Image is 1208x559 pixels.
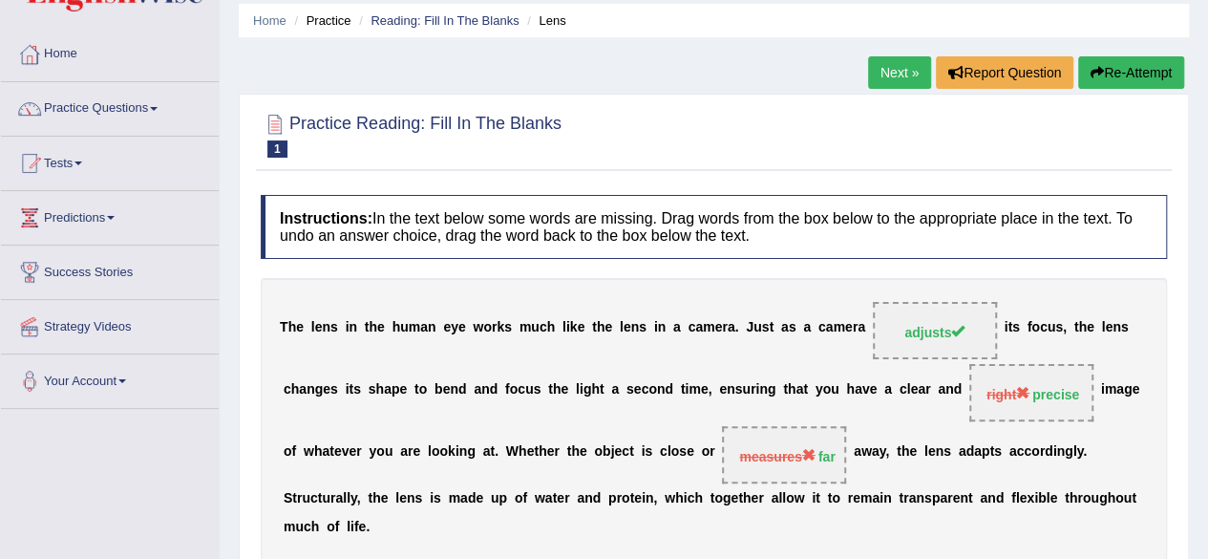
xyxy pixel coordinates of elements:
b: l [1102,320,1106,335]
b: g [467,444,476,460]
b: n [1057,444,1066,460]
b: d [954,382,963,398]
b: g [315,382,324,398]
b: s [762,320,770,335]
b: t [783,382,788,398]
b: h [553,382,562,398]
b: i [1101,382,1105,398]
strong: precise [1032,387,1079,402]
b: h [369,320,377,335]
b: o [671,444,680,460]
b: t [629,444,634,460]
b: h [539,444,547,460]
b: o [284,444,292,460]
b: t [803,382,808,398]
b: k [570,320,578,335]
b: e [349,444,356,460]
b: , [709,382,712,398]
b: o [515,490,523,505]
b: l [620,320,624,335]
b: m [689,382,700,398]
b: a [460,490,468,505]
a: Strategy Videos [1,300,219,348]
b: r [751,382,755,398]
b: s [504,320,512,335]
b: i [755,382,759,398]
b: f [505,382,510,398]
b: r [356,444,361,460]
b: e [701,382,709,398]
b: b [434,382,443,398]
b: i [1005,320,1008,335]
b: t [600,382,604,398]
b: h [392,320,401,335]
b: J [746,320,753,335]
b: n [450,382,458,398]
b: s [534,382,541,398]
b: m [703,320,714,335]
button: Report Question [936,56,1073,89]
b: r [408,444,413,460]
b: . [495,444,498,460]
b: u [400,320,409,335]
b: e [634,382,642,398]
b: , [885,444,889,460]
b: a [884,382,892,398]
b: u [491,490,499,505]
b: b [603,444,611,460]
b: u [302,490,310,505]
b: a [974,444,982,460]
b: f [522,490,527,505]
span: Drop target [722,426,846,484]
b: a [855,382,862,398]
b: a [803,320,811,335]
span: right [986,387,1029,402]
b: n [759,382,768,398]
b: d [490,382,498,398]
b: n [428,320,436,335]
b: c [641,382,648,398]
b: s [994,444,1002,460]
a: Your Account [1,355,219,402]
b: y [880,444,886,460]
b: u [1048,320,1056,335]
b: e [399,382,407,398]
b: c [818,320,826,335]
b: m [449,490,460,505]
b: r [554,444,559,460]
span: measures [739,449,815,464]
a: Predictions [1,191,219,239]
b: o [648,382,657,398]
b: e [547,444,555,460]
h2: Practice Reading: Fill In The Blanks [261,110,562,158]
b: c [1040,320,1048,335]
span: Drop target [873,302,997,359]
b: a [420,320,428,335]
b: a [781,320,789,335]
b: k [497,320,504,335]
b: s [353,382,361,398]
b: h [1078,320,1087,335]
b: d [965,444,974,460]
b: t [1007,320,1012,335]
b: t [567,444,572,460]
b: s [735,382,743,398]
b: a [335,490,343,505]
b: t [365,320,370,335]
a: Home [253,13,286,28]
b: e [928,444,936,460]
b: l [395,490,399,505]
b: e [909,444,917,460]
b: c [900,382,907,398]
b: t [368,490,372,505]
b: v [862,382,870,398]
b: i [430,490,434,505]
b: n [945,382,954,398]
b: o [510,382,519,398]
b: r [710,444,714,460]
b: i [346,320,350,335]
b: e [577,320,584,335]
b: e [580,444,587,460]
b: h [591,382,600,398]
b: h [571,444,580,460]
